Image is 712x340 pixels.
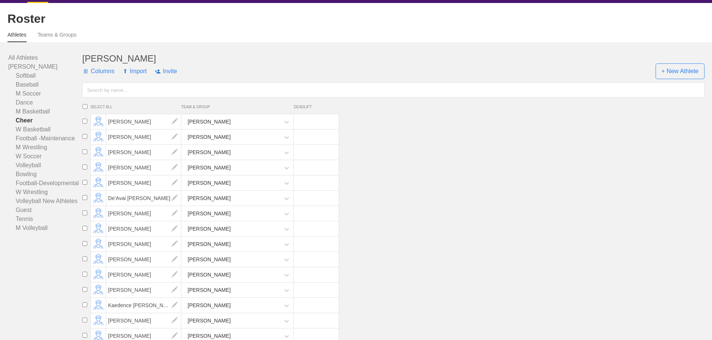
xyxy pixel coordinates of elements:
a: [PERSON_NAME] [106,241,181,247]
span: Kaedence [PERSON_NAME] [106,298,181,313]
a: Bowling [8,170,82,179]
div: [PERSON_NAME] [82,53,705,64]
span: [PERSON_NAME] [106,160,181,175]
a: W Wrestling [8,188,82,197]
span: [PERSON_NAME] [106,221,181,236]
img: edit.png [167,267,182,282]
img: edit.png [167,237,182,252]
div: [PERSON_NAME] [188,314,231,328]
a: [PERSON_NAME] [106,271,181,278]
img: edit.png [167,130,182,144]
img: edit.png [167,175,182,190]
a: [PERSON_NAME] [106,333,181,339]
span: DEADLIFT [294,105,335,109]
div: [PERSON_NAME] [188,130,231,144]
span: Columns [82,60,114,82]
a: [PERSON_NAME] [106,210,181,216]
div: [PERSON_NAME] [188,161,231,175]
a: Cheer [8,116,82,125]
div: [PERSON_NAME] [188,115,231,129]
a: Baseball [8,80,82,89]
a: M Volleyball [8,224,82,233]
a: Volleyball [8,161,82,170]
a: W Basketball [8,125,82,134]
a: [PERSON_NAME] [106,149,181,155]
input: Search by name... [82,82,705,97]
a: W Soccer [8,152,82,161]
div: [PERSON_NAME] [188,207,231,221]
span: [PERSON_NAME] [106,252,181,267]
a: [PERSON_NAME] [8,62,82,71]
span: [PERSON_NAME] [106,114,181,129]
span: [PERSON_NAME] [106,206,181,221]
a: Dance [8,98,82,107]
div: [PERSON_NAME] [188,222,231,236]
img: edit.png [167,206,182,221]
a: M Basketball [8,107,82,116]
img: edit.png [167,298,182,313]
a: Volleyball New Athletes [8,197,82,206]
a: [PERSON_NAME] [106,317,181,324]
a: Softball [8,71,82,80]
span: [PERSON_NAME] [106,145,181,160]
a: De'Avai [PERSON_NAME] [106,195,181,201]
a: [PERSON_NAME] [106,134,181,140]
div: [PERSON_NAME] [188,176,231,190]
a: Guest [8,206,82,215]
div: [PERSON_NAME] [188,146,231,159]
iframe: Chat Widget [577,253,712,340]
a: M Soccer [8,89,82,98]
img: edit.png [167,145,182,160]
span: [PERSON_NAME] [106,175,181,190]
img: edit.png [167,114,182,129]
span: SELECT ALL [90,105,181,109]
img: edit.png [167,313,182,328]
div: [PERSON_NAME] [188,237,231,251]
a: Athletes [7,32,27,42]
img: edit.png [167,221,182,236]
a: [PERSON_NAME] [106,118,181,125]
span: Import [123,60,147,82]
a: [PERSON_NAME] [106,256,181,262]
img: edit.png [167,252,182,267]
img: edit.png [167,191,182,206]
div: [PERSON_NAME] [188,283,231,297]
div: [PERSON_NAME] [188,299,231,312]
a: [PERSON_NAME] [106,164,181,171]
span: [PERSON_NAME] [106,130,181,144]
img: edit.png [167,283,182,297]
span: [PERSON_NAME] [106,313,181,328]
a: Football-Developmental [8,179,82,188]
span: [PERSON_NAME] [106,237,181,252]
div: [PERSON_NAME] [188,191,231,205]
span: TEAM & GROUP [181,105,294,109]
a: [PERSON_NAME] [106,180,181,186]
a: Tennis [8,215,82,224]
a: [PERSON_NAME] [106,225,181,232]
a: Football -Maintenance [8,134,82,143]
span: Invite [155,60,177,82]
a: [PERSON_NAME] [106,287,181,293]
a: Teams & Groups [38,32,77,41]
span: + New Athlete [656,63,705,79]
a: All Athletes [8,53,82,62]
span: De'Avai [PERSON_NAME] [106,191,181,206]
img: edit.png [167,160,182,175]
span: [PERSON_NAME] [106,283,181,297]
div: Roster [7,12,705,26]
a: M Wrestling [8,143,82,152]
span: [PERSON_NAME] [106,267,181,282]
div: [PERSON_NAME] [188,268,231,282]
div: [PERSON_NAME] [188,253,231,266]
a: Kaedence [PERSON_NAME] [106,302,181,308]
